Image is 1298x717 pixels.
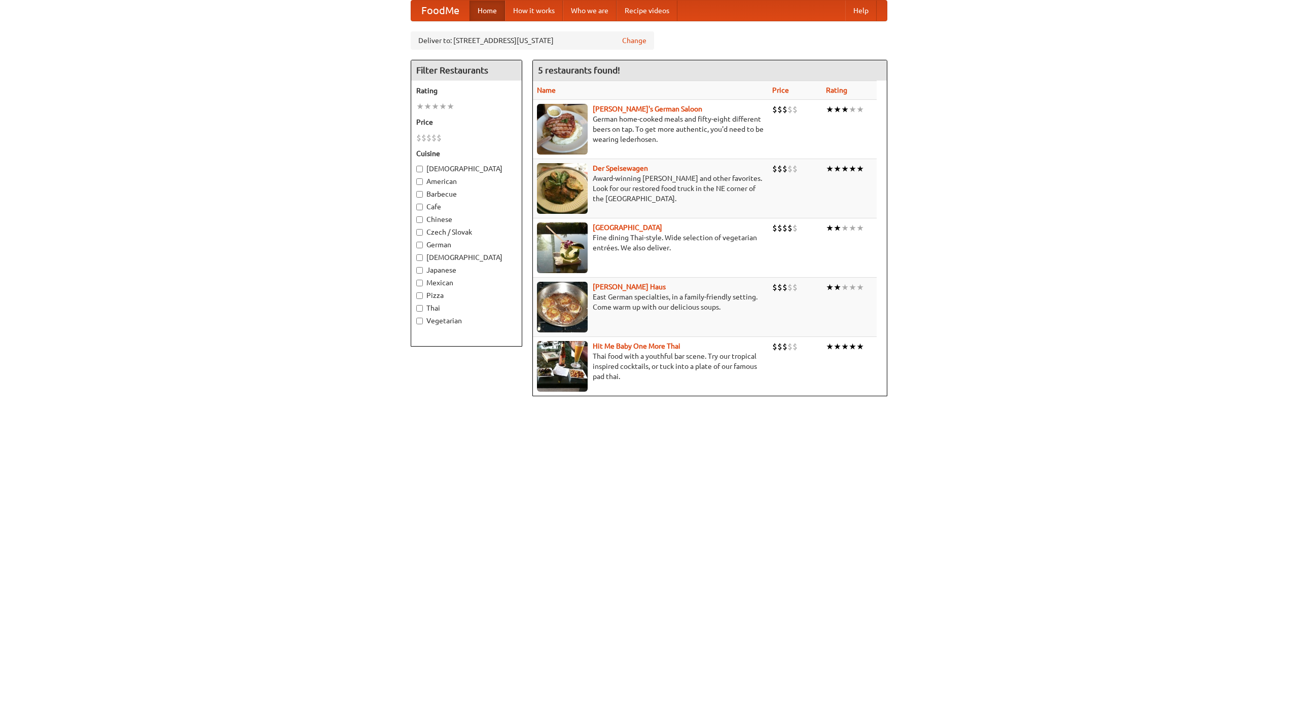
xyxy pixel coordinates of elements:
li: ★ [841,104,849,115]
li: $ [772,222,777,234]
li: $ [782,104,787,115]
img: babythai.jpg [537,341,588,392]
li: ★ [856,104,864,115]
li: ★ [834,341,841,352]
p: East German specialties, in a family-friendly setting. Come warm up with our delicious soups. [537,292,764,312]
a: Der Speisewagen [593,164,648,172]
input: Barbecue [416,191,423,198]
a: Help [845,1,877,21]
div: Deliver to: [STREET_ADDRESS][US_STATE] [411,31,654,50]
li: ★ [826,163,834,174]
label: Vegetarian [416,316,517,326]
li: ★ [834,104,841,115]
li: $ [777,163,782,174]
input: Pizza [416,292,423,299]
li: ★ [834,163,841,174]
input: German [416,242,423,248]
img: esthers.jpg [537,104,588,155]
li: ★ [841,222,849,234]
li: $ [777,104,782,115]
label: American [416,176,517,186]
input: [DEMOGRAPHIC_DATA] [416,166,423,172]
ng-pluralize: 5 restaurants found! [538,65,620,75]
a: Recipe videos [617,1,677,21]
a: [PERSON_NAME]'s German Saloon [593,105,702,113]
li: ★ [849,341,856,352]
label: Pizza [416,290,517,300]
input: American [416,178,423,185]
li: ★ [431,101,439,112]
li: ★ [439,101,447,112]
li: ★ [849,104,856,115]
li: $ [431,132,437,143]
li: $ [421,132,426,143]
label: Thai [416,303,517,313]
input: Vegetarian [416,318,423,324]
p: German home-cooked meals and fifty-eight different beers on tap. To get more authentic, you'd nee... [537,114,764,144]
li: $ [782,341,787,352]
a: How it works [505,1,563,21]
li: $ [772,104,777,115]
a: Hit Me Baby One More Thai [593,342,680,350]
input: Mexican [416,280,423,286]
li: $ [787,104,792,115]
li: $ [787,163,792,174]
a: FoodMe [411,1,470,21]
li: $ [787,222,792,234]
li: ★ [424,101,431,112]
label: Cafe [416,202,517,212]
p: Thai food with a youthful bar scene. Try our tropical inspired cocktails, or tuck into a plate of... [537,351,764,382]
img: satay.jpg [537,222,588,273]
li: $ [792,104,798,115]
li: ★ [841,282,849,293]
a: [PERSON_NAME] Haus [593,283,666,291]
li: $ [777,341,782,352]
li: ★ [834,222,841,234]
li: $ [416,132,421,143]
li: $ [792,341,798,352]
li: $ [772,341,777,352]
h5: Price [416,117,517,127]
a: Name [537,86,556,94]
li: ★ [856,341,864,352]
p: Fine dining Thai-style. Wide selection of vegetarian entrées. We also deliver. [537,233,764,253]
label: Mexican [416,278,517,288]
input: Cafe [416,204,423,210]
li: $ [782,282,787,293]
li: ★ [826,104,834,115]
a: Home [470,1,505,21]
li: ★ [849,163,856,174]
label: [DEMOGRAPHIC_DATA] [416,252,517,262]
li: ★ [856,163,864,174]
li: $ [782,163,787,174]
h5: Cuisine [416,148,517,159]
a: Change [622,35,646,46]
li: $ [787,282,792,293]
li: ★ [826,341,834,352]
a: [GEOGRAPHIC_DATA] [593,223,662,232]
label: Japanese [416,265,517,275]
label: German [416,240,517,250]
h4: Filter Restaurants [411,60,522,81]
p: Award-winning [PERSON_NAME] and other favorites. Look for our restored food truck in the NE corne... [537,173,764,204]
li: ★ [841,163,849,174]
input: Japanese [416,267,423,274]
label: [DEMOGRAPHIC_DATA] [416,164,517,174]
input: Chinese [416,216,423,223]
input: Thai [416,305,423,312]
li: ★ [826,282,834,293]
li: ★ [849,282,856,293]
li: ★ [856,282,864,293]
h5: Rating [416,86,517,96]
a: Rating [826,86,847,94]
li: ★ [834,282,841,293]
li: $ [787,341,792,352]
li: $ [782,222,787,234]
li: ★ [416,101,424,112]
li: ★ [841,341,849,352]
li: ★ [849,222,856,234]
